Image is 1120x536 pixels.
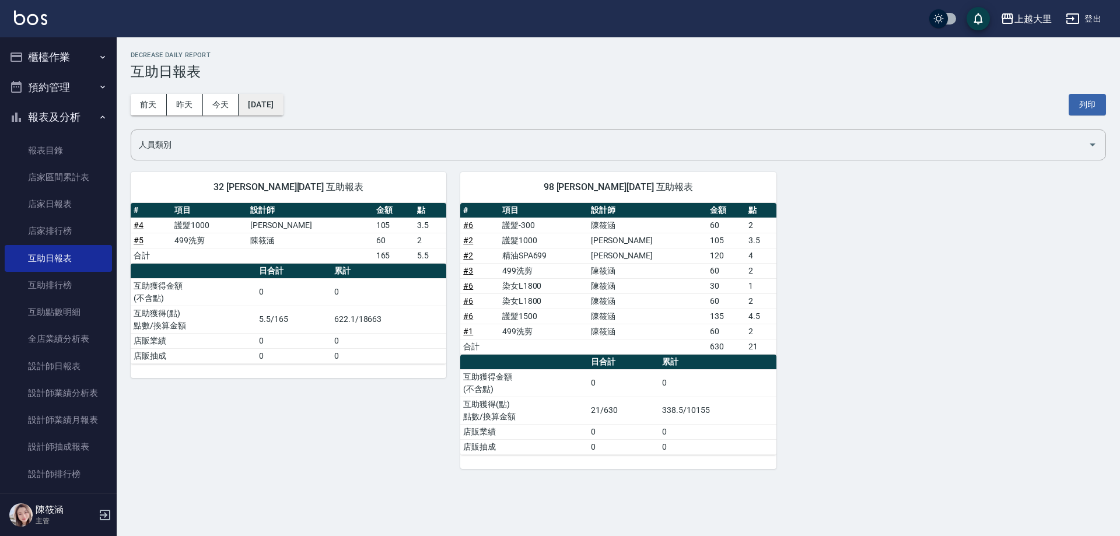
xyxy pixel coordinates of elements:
[373,248,414,263] td: 165
[131,333,256,348] td: 店販業績
[5,461,112,488] a: 設計師排行榜
[5,42,112,72] button: 櫃檯作業
[707,339,745,354] td: 630
[463,327,473,336] a: #1
[256,264,331,279] th: 日合計
[707,263,745,278] td: 60
[131,348,256,363] td: 店販抽成
[256,306,331,333] td: 5.5/165
[745,248,776,263] td: 4
[5,164,112,191] a: 店家區間累計表
[5,102,112,132] button: 報表及分析
[5,72,112,103] button: 預約管理
[499,233,588,248] td: 護髮1000
[373,233,414,248] td: 60
[5,299,112,325] a: 互助點數明細
[1014,12,1052,26] div: 上越大里
[463,311,473,321] a: #6
[499,293,588,309] td: 染女L1800
[203,94,239,115] button: 今天
[414,233,446,248] td: 2
[745,324,776,339] td: 2
[247,233,373,248] td: 陳筱涵
[5,380,112,407] a: 設計師業績分析表
[588,203,707,218] th: 設計師
[588,233,707,248] td: [PERSON_NAME]
[463,266,473,275] a: #3
[745,278,776,293] td: 1
[331,333,446,348] td: 0
[499,203,588,218] th: 項目
[331,348,446,363] td: 0
[499,309,588,324] td: 護髮1500
[460,369,588,397] td: 互助獲得金額 (不含點)
[131,51,1106,59] h2: Decrease Daily Report
[373,218,414,233] td: 105
[5,433,112,460] a: 設計師抽成報表
[131,248,171,263] td: 合計
[745,218,776,233] td: 2
[131,278,256,306] td: 互助獲得金額 (不含點)
[331,306,446,333] td: 622.1/18663
[499,218,588,233] td: 護髮-300
[588,397,659,424] td: 21/630
[171,218,247,233] td: 護髮1000
[14,10,47,25] img: Logo
[707,324,745,339] td: 60
[134,220,143,230] a: #4
[588,263,707,278] td: 陳筱涵
[707,309,745,324] td: 135
[256,333,331,348] td: 0
[588,355,659,370] th: 日合計
[5,272,112,299] a: 互助排行榜
[256,278,331,306] td: 0
[414,218,446,233] td: 3.5
[659,355,776,370] th: 累計
[414,248,446,263] td: 5.5
[460,203,776,355] table: a dense table
[131,264,446,364] table: a dense table
[247,203,373,218] th: 設計師
[36,504,95,516] h5: 陳筱涵
[996,7,1056,31] button: 上越大里
[167,94,203,115] button: 昨天
[499,278,588,293] td: 染女L1800
[5,245,112,272] a: 互助日報表
[239,94,283,115] button: [DATE]
[707,248,745,263] td: 120
[460,439,588,454] td: 店販抽成
[707,203,745,218] th: 金額
[131,94,167,115] button: 前天
[745,203,776,218] th: 點
[9,503,33,527] img: Person
[499,324,588,339] td: 499洗剪
[499,248,588,263] td: 精油SPA699
[171,233,247,248] td: 499洗剪
[588,218,707,233] td: 陳筱涵
[745,293,776,309] td: 2
[131,203,446,264] table: a dense table
[5,191,112,218] a: 店家日報表
[707,218,745,233] td: 60
[474,181,762,193] span: 98 [PERSON_NAME][DATE] 互助報表
[460,424,588,439] td: 店販業績
[588,369,659,397] td: 0
[659,424,776,439] td: 0
[36,516,95,526] p: 主管
[136,135,1083,155] input: 人員名稱
[331,278,446,306] td: 0
[745,263,776,278] td: 2
[5,353,112,380] a: 設計師日報表
[460,397,588,424] td: 互助獲得(點) 點數/換算金額
[588,278,707,293] td: 陳筱涵
[588,309,707,324] td: 陳筱涵
[707,233,745,248] td: 105
[588,324,707,339] td: 陳筱涵
[5,137,112,164] a: 報表目錄
[463,236,473,245] a: #2
[463,281,473,290] a: #6
[331,264,446,279] th: 累計
[131,203,171,218] th: #
[145,181,432,193] span: 32 [PERSON_NAME][DATE] 互助報表
[499,263,588,278] td: 499洗剪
